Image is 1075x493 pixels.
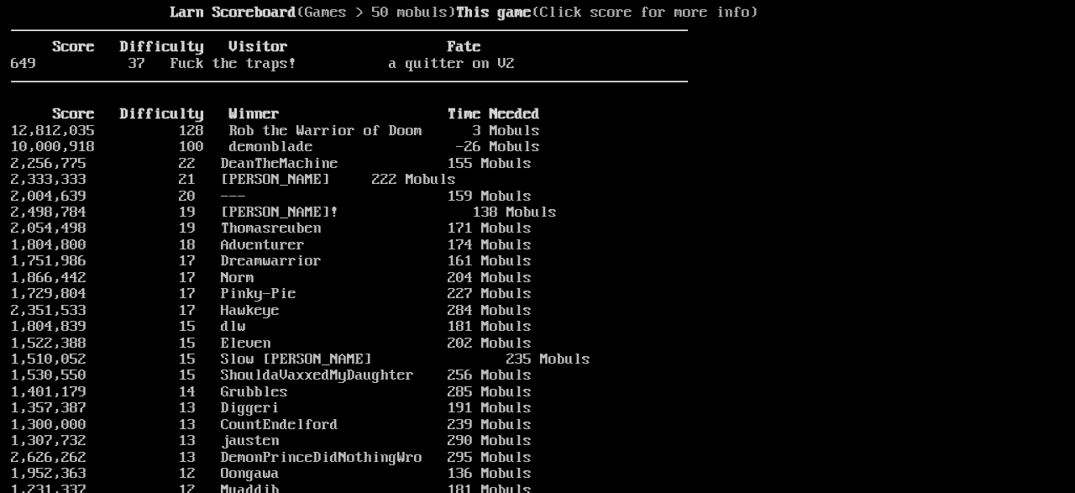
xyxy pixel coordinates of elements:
a: 1,804,839 15 dlw 181 Mobuls [11,318,532,335]
a: 2,004,639 20 --- 159 Mobuls [11,188,532,205]
a: 2,351,533 17 Hawkeye 284 Mobuls [11,302,532,319]
a: 1,866,442 17 Norm 204 Mobuls [11,270,532,286]
a: 2,333,333 21 [PERSON_NAME] 222 Mobuls [11,171,456,188]
a: 1,401,179 14 Grubbles 285 Mobuls [11,384,532,401]
a: 1,952,363 12 Oongawa 136 Mobuls [11,465,532,482]
a: 2,498,784 19 [PERSON_NAME]! 138 Mobuls [11,204,557,221]
a: 1,804,800 18 Adventurer 174 Mobuls [11,237,532,254]
a: 2,054,498 19 Thomasreuben 171 Mobuls [11,220,532,237]
a: 12,812,035 128 Rob the Warrior of Doom 3 Mobuls [11,123,540,139]
a: 2,626,262 13 DemonPrinceDidNothingWro 295 Mobuls [11,449,532,466]
a: 1,530,550 15 ShouldaVaxxedMyDaughter 256 Mobuls [11,367,532,384]
a: 1,751,986 17 Dreamwarrior 161 Mobuls [11,253,532,270]
a: 1,729,804 17 Pinky-Pie 227 Mobuls [11,286,532,302]
a: 649 37 Fuck the traps! a quitter on V2 [11,55,515,72]
a: 1,300,000 13 CountEndelford 239 Mobuls [11,417,532,433]
a: 1,357,387 13 Diggeri 191 Mobuls [11,400,532,417]
b: Score Difficulty Winner Time Needed [53,106,540,123]
a: 1,522,388 15 Eleven 202 Mobuls [11,335,532,352]
a: 1,307,732 13 jausten 290 Mobuls [11,433,532,449]
a: 1,510,052 15 Slow [PERSON_NAME] 235 Mobuls [11,351,590,368]
a: 10,000,918 100 demonblade -26 Mobuls [11,139,540,155]
a: 2,256,775 22 DeanTheMachine 155 Mobuls [11,155,532,172]
b: Larn Scoreboard [170,4,296,21]
b: Score Difficulty Visitor Fate [53,39,481,55]
larn: (Games > 50 mobuls) (Click score for more info) Click on a score for more information ---- Reload... [11,5,688,469]
b: This game [456,4,532,21]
